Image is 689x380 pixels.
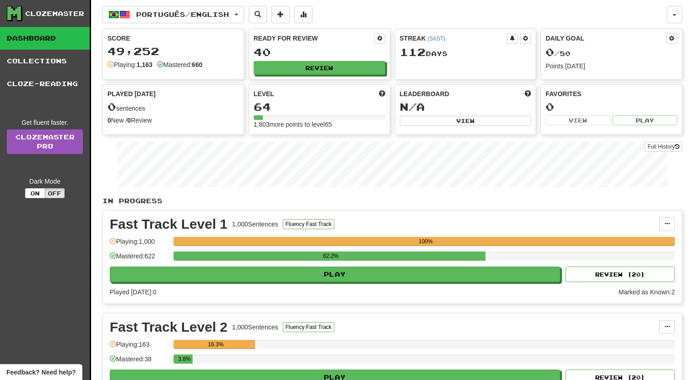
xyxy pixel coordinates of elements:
[546,34,666,44] div: Daily Goal
[107,34,239,43] div: Score
[110,217,228,231] div: Fast Track Level 1
[546,115,610,125] button: View
[254,101,385,113] div: 64
[110,320,228,334] div: Fast Track Level 2
[110,288,156,296] span: Played [DATE]: 0
[107,117,111,124] strong: 0
[25,188,45,198] button: On
[6,368,76,377] span: Open feedback widget
[645,142,682,152] button: Full History
[45,188,65,198] button: Off
[400,34,507,43] div: Streak
[107,100,116,113] span: 0
[137,61,153,68] strong: 1,163
[232,220,278,229] div: 1,000 Sentences
[254,46,385,58] div: 40
[107,60,153,69] div: Playing:
[525,89,531,98] span: This week in points, UTC
[7,129,83,154] a: ClozemasterPro
[254,120,385,129] div: 1,803 more points to level 65
[110,237,169,252] div: Playing: 1,000
[107,89,156,98] span: Played [DATE]
[110,252,169,267] div: Mastered: 622
[176,237,675,246] div: 100%
[128,117,131,124] strong: 0
[379,89,385,98] span: Score more points to level up
[176,340,255,349] div: 16.3%
[546,62,677,71] div: Points [DATE]
[546,101,677,113] div: 0
[7,118,83,127] div: Get fluent faster.
[400,46,531,58] div: Day s
[254,89,274,98] span: Level
[428,36,445,42] a: (SAST)
[110,340,169,355] div: Playing: 163
[102,196,682,205] p: In Progress
[612,115,677,125] button: Play
[254,61,385,75] button: Review
[107,46,239,57] div: 49,252
[618,288,675,297] div: Marked as Known: 2
[283,322,334,332] button: Fluency Fast Track
[176,354,193,364] div: 3.8%
[176,252,485,261] div: 62.2%
[7,177,83,186] div: Dark Mode
[102,6,244,23] button: Português/English
[110,267,560,282] button: Play
[25,9,84,18] div: Clozemaster
[294,6,312,23] button: More stats
[566,267,675,282] button: Review (20)
[400,116,531,126] button: View
[400,100,425,113] span: N/A
[107,116,239,125] div: New / Review
[546,89,677,98] div: Favorites
[232,323,278,332] div: 1,000 Sentences
[546,50,571,57] span: / 50
[546,46,554,58] span: 0
[271,6,290,23] button: Add sentence to collection
[192,61,202,68] strong: 660
[283,219,334,229] button: Fluency Fast Track
[157,60,203,69] div: Mastered:
[400,46,426,58] span: 112
[107,101,239,113] div: sentences
[400,89,449,98] span: Leaderboard
[254,34,374,43] div: Ready for Review
[249,6,267,23] button: Search sentences
[110,354,169,370] div: Mastered: 38
[136,10,229,18] span: Português / English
